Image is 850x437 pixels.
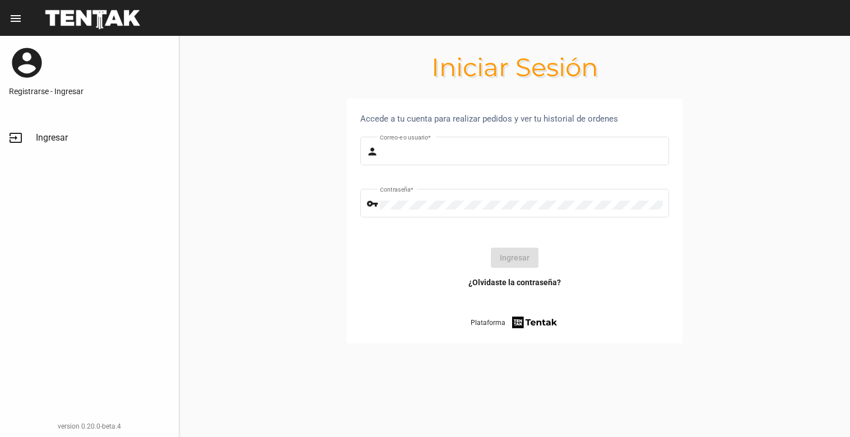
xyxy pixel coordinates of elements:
[9,45,45,81] mat-icon: account_circle
[468,277,561,288] a: ¿Olvidaste la contraseña?
[491,248,538,268] button: Ingresar
[471,317,505,328] span: Plataforma
[9,12,22,25] mat-icon: menu
[36,132,68,143] span: Ingresar
[366,197,380,211] mat-icon: vpn_key
[9,86,170,97] a: Registrarse - Ingresar
[366,145,380,159] mat-icon: person
[360,112,669,125] div: Accede a tu cuenta para realizar pedidos y ver tu historial de ordenes
[471,315,559,330] a: Plataforma
[9,421,170,432] div: version 0.20.0-beta.4
[9,131,22,145] mat-icon: input
[510,315,559,330] img: tentak-firm.png
[179,58,850,76] h1: Iniciar Sesión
